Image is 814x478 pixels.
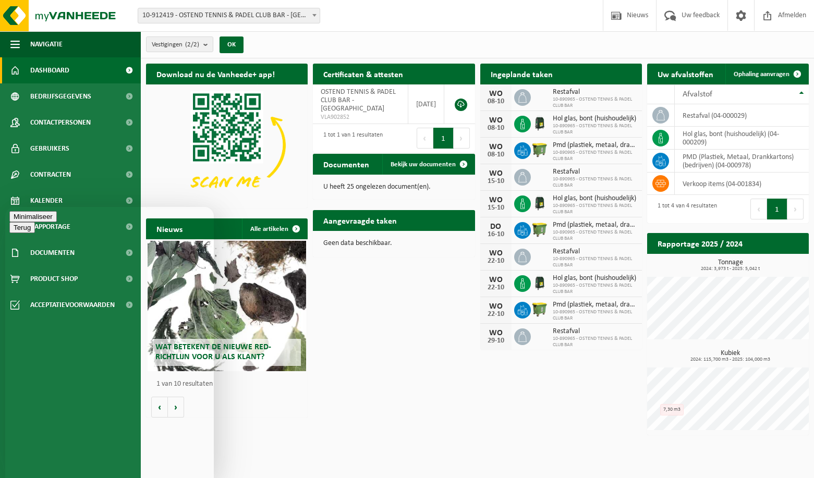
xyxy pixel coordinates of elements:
span: Hol glas, bont (huishoudelijk) [553,194,637,203]
count: (2/2) [185,41,199,48]
div: WO [485,249,506,258]
div: 29-10 [485,337,506,345]
h3: Kubiek [652,350,809,362]
span: Kalender [30,188,63,214]
img: WB-1100-HPE-GN-50 [531,220,549,238]
img: CR-HR-1C-1000-PES-01 [531,194,549,212]
span: 10-890965 - OSTEND TENNIS & PADEL CLUB BAR [553,336,637,348]
span: Restafval [553,168,637,176]
img: WB-1100-HPE-GN-50 [531,141,549,158]
span: Restafval [553,88,637,96]
button: Previous [750,199,767,219]
div: 16-10 [485,231,506,238]
button: 1 [433,128,454,149]
span: Pmd (plastiek, metaal, drankkartons) (bedrijven) [553,221,637,229]
div: 1 tot 4 van 4 resultaten [652,198,717,220]
span: Restafval [553,327,637,336]
span: Hol glas, bont (huishoudelijk) [553,115,637,123]
span: 10-890965 - OSTEND TENNIS & PADEL CLUB BAR [553,123,637,136]
div: 15-10 [485,204,506,212]
div: WO [485,143,506,151]
span: Ophaling aanvragen [734,71,789,78]
div: WO [485,276,506,284]
div: 7,30 m3 [660,404,684,415]
img: CR-HR-1C-1000-PES-01 [531,114,549,132]
p: Geen data beschikbaar. [323,240,464,247]
div: 22-10 [485,258,506,265]
span: 2024: 115,700 m3 - 2025: 104,000 m3 [652,357,809,362]
a: Wat betekent de nieuwe RED-richtlijn voor u als klant? [148,241,306,371]
button: Previous [417,128,433,149]
span: Dashboard [30,57,69,83]
td: restafval (04-000029) [675,104,809,127]
h2: Documenten [313,154,380,174]
span: 10-890965 - OSTEND TENNIS & PADEL CLUB BAR [553,256,637,268]
h2: Certificaten & attesten [313,64,414,84]
div: 08-10 [485,151,506,158]
div: WO [485,329,506,337]
span: 10-890965 - OSTEND TENNIS & PADEL CLUB BAR [553,150,637,162]
button: 1 [767,199,787,219]
p: U heeft 25 ongelezen document(en). [323,183,464,191]
a: Ophaling aanvragen [725,64,808,84]
span: Hol glas, bont (huishoudelijk) [553,274,637,283]
button: Next [787,199,804,219]
button: OK [220,36,244,53]
span: Pmd (plastiek, metaal, drankkartons) (bedrijven) [553,141,637,150]
span: 10-890965 - OSTEND TENNIS & PADEL CLUB BAR [553,176,637,189]
span: OSTEND TENNIS & PADEL CLUB BAR - [GEOGRAPHIC_DATA] [321,88,396,113]
p: 1 van 10 resultaten [156,381,302,388]
button: Next [454,128,470,149]
img: WB-1100-HPE-GN-50 [531,300,549,318]
span: Vestigingen [152,37,199,53]
h3: Tonnage [652,259,809,272]
div: WO [485,169,506,178]
div: WO [485,302,506,311]
div: DO [485,223,506,231]
span: Bedrijfsgegevens [30,83,91,109]
span: 10-890965 - OSTEND TENNIS & PADEL CLUB BAR [553,309,637,322]
a: Bekijk rapportage [731,253,808,274]
span: Pmd (plastiek, metaal, drankkartons) (bedrijven) [553,301,637,309]
div: 1 tot 1 van 1 resultaten [318,127,383,150]
div: WO [485,196,506,204]
div: 22-10 [485,284,506,291]
div: 15-10 [485,178,506,185]
span: 2024: 3,973 t - 2025: 5,042 t [652,266,809,272]
div: WO [485,116,506,125]
span: Contactpersonen [30,109,91,136]
div: 08-10 [485,125,506,132]
h2: Ingeplande taken [480,64,563,84]
h2: Rapportage 2025 / 2024 [647,233,753,253]
div: WO [485,90,506,98]
td: PMD (Plastiek, Metaal, Drankkartons) (bedrijven) (04-000978) [675,150,809,173]
td: verkoop items (04-001834) [675,173,809,195]
td: hol glas, bont (huishoudelijk) (04-000209) [675,127,809,150]
span: Restafval [553,248,637,256]
div: 08-10 [485,98,506,105]
span: Gebruikers [30,136,69,162]
td: [DATE] [408,84,444,124]
h2: Uw afvalstoffen [647,64,724,84]
span: Afvalstof [683,90,712,99]
div: 22-10 [485,311,506,318]
h2: Aangevraagde taken [313,210,407,230]
a: Alle artikelen [242,218,307,239]
span: 10-890965 - OSTEND TENNIS & PADEL CLUB BAR [553,229,637,242]
span: 10-912419 - OSTEND TENNIS & PADEL CLUB BAR - OOSTENDE [138,8,320,23]
span: 10-890965 - OSTEND TENNIS & PADEL CLUB BAR [553,96,637,109]
iframe: chat widget [5,207,214,478]
img: Download de VHEPlus App [146,84,308,206]
span: Navigatie [30,31,63,57]
span: VLA902852 [321,113,399,121]
span: 10-890965 - OSTEND TENNIS & PADEL CLUB BAR [553,203,637,215]
h2: Download nu de Vanheede+ app! [146,64,285,84]
button: Vestigingen(2/2) [146,36,213,52]
img: CR-HR-1C-1000-PES-01 [531,274,549,291]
